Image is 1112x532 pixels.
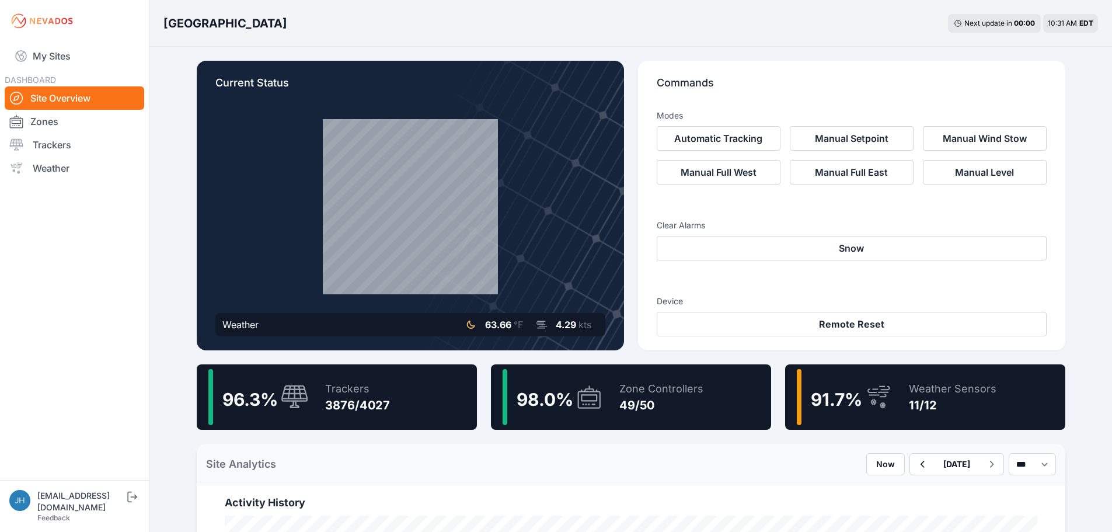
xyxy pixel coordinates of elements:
[657,126,780,151] button: Automatic Tracking
[325,397,390,413] div: 3876/4027
[197,364,477,430] a: 96.3%Trackers3876/4027
[657,295,1047,307] h3: Device
[1014,19,1035,28] div: 00 : 00
[934,454,979,475] button: [DATE]
[790,126,914,151] button: Manual Setpoint
[206,456,276,472] h2: Site Analytics
[619,397,703,413] div: 49/50
[657,110,683,121] h3: Modes
[517,389,573,410] span: 98.0 %
[866,453,905,475] button: Now
[923,126,1047,151] button: Manual Wind Stow
[556,319,576,331] span: 4.29
[811,389,862,410] span: 91.7 %
[923,160,1047,185] button: Manual Level
[222,318,259,332] div: Weather
[9,490,30,511] img: jhaberkorn@invenergy.com
[578,319,591,331] span: kts
[909,381,996,397] div: Weather Sensors
[37,490,125,513] div: [EMAIL_ADDRESS][DOMAIN_NAME]
[5,133,144,157] a: Trackers
[514,319,523,331] span: °F
[9,12,75,30] img: Nevados
[5,110,144,133] a: Zones
[619,381,703,397] div: Zone Controllers
[964,19,1012,27] span: Next update in
[325,381,390,397] div: Trackers
[1079,19,1093,27] span: EDT
[657,160,780,185] button: Manual Full West
[5,42,144,70] a: My Sites
[909,397,996,413] div: 11/12
[657,312,1047,336] button: Remote Reset
[215,75,605,100] p: Current Status
[1048,19,1077,27] span: 10:31 AM
[5,75,56,85] span: DASHBOARD
[163,15,287,32] h3: [GEOGRAPHIC_DATA]
[657,236,1047,260] button: Snow
[222,389,278,410] span: 96.3 %
[5,157,144,180] a: Weather
[657,75,1047,100] p: Commands
[485,319,511,331] span: 63.66
[225,495,1037,511] h2: Activity History
[491,364,771,430] a: 98.0%Zone Controllers49/50
[37,513,70,522] a: Feedback
[790,160,914,185] button: Manual Full East
[5,86,144,110] a: Site Overview
[657,220,1047,231] h3: Clear Alarms
[785,364,1065,430] a: 91.7%Weather Sensors11/12
[163,8,287,39] nav: Breadcrumb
